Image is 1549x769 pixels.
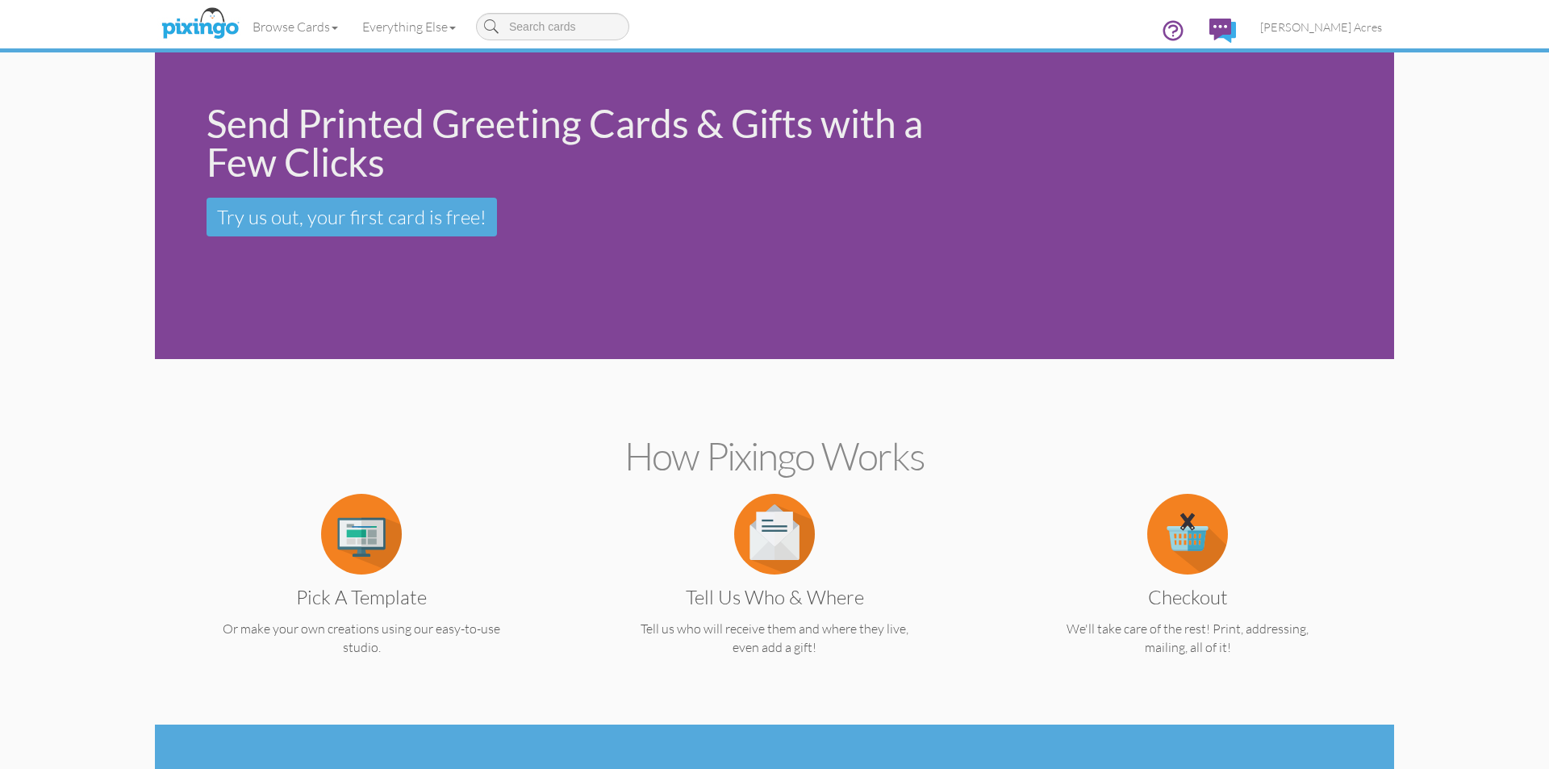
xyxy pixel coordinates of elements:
img: item.alt [1147,494,1228,575]
img: item.alt [734,494,815,575]
h2: How Pixingo works [183,435,1366,478]
div: Send Printed Greeting Cards & Gifts with a Few Clicks [207,104,968,182]
span: Try us out, your first card is free! [217,205,486,229]
a: [PERSON_NAME] Acres [1248,6,1394,48]
h3: Tell us Who & Where [612,587,937,608]
span: [PERSON_NAME] Acres [1260,20,1382,34]
p: Tell us who will receive them and where they live, even add a gift! [599,620,950,657]
a: Pick a Template Or make your own creations using our easy-to-use studio. [186,525,537,657]
a: Browse Cards [240,6,350,47]
h3: Pick a Template [198,587,524,608]
h3: Checkout [1025,587,1351,608]
img: pixingo logo [157,4,243,44]
input: Search cards [476,13,629,40]
a: Try us out, your first card is free! [207,198,497,236]
p: We'll take care of the rest! Print, addressing, mailing, all of it! [1012,620,1363,657]
a: Everything Else [350,6,468,47]
a: Checkout We'll take care of the rest! Print, addressing, mailing, all of it! [1012,525,1363,657]
img: item.alt [321,494,402,575]
p: Or make your own creations using our easy-to-use studio. [186,620,537,657]
a: Tell us Who & Where Tell us who will receive them and where they live, even add a gift! [599,525,950,657]
img: comments.svg [1209,19,1236,43]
